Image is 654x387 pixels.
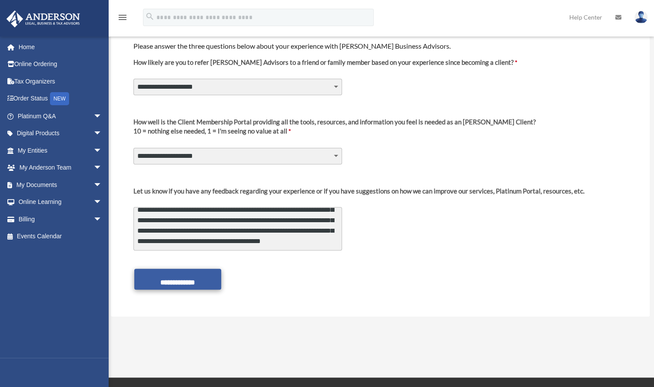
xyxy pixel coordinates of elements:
[50,92,69,105] div: NEW
[634,11,647,23] img: User Pic
[6,56,115,73] a: Online Ordering
[6,142,115,159] a: My Entitiesarrow_drop_down
[6,210,115,228] a: Billingarrow_drop_down
[6,73,115,90] a: Tax Organizers
[133,187,584,196] div: Let us know if you have any feedback regarding your experience or if you have suggestions on how ...
[6,125,115,142] a: Digital Productsarrow_drop_down
[6,38,115,56] a: Home
[6,193,115,211] a: Online Learningarrow_drop_down
[133,41,627,51] h4: Please answer the three questions below about your experience with [PERSON_NAME] Business Advisors.
[6,228,115,245] a: Events Calendar
[145,12,155,21] i: search
[93,176,111,194] span: arrow_drop_down
[93,107,111,125] span: arrow_drop_down
[6,159,115,177] a: My Anderson Teamarrow_drop_down
[117,12,128,23] i: menu
[133,58,517,74] label: How likely are you to refer [PERSON_NAME] Advisors to a friend or family member based on your exp...
[93,193,111,211] span: arrow_drop_down
[4,10,83,27] img: Anderson Advisors Platinum Portal
[93,210,111,228] span: arrow_drop_down
[6,176,115,193] a: My Documentsarrow_drop_down
[133,117,536,127] div: How well is the Client Membership Portal providing all the tools, resources, and information you ...
[133,117,536,143] label: 10 = nothing else needed, 1 = I'm seeing no value at all
[6,90,115,108] a: Order StatusNEW
[93,159,111,177] span: arrow_drop_down
[6,107,115,125] a: Platinum Q&Aarrow_drop_down
[117,15,128,23] a: menu
[93,125,111,143] span: arrow_drop_down
[93,142,111,160] span: arrow_drop_down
